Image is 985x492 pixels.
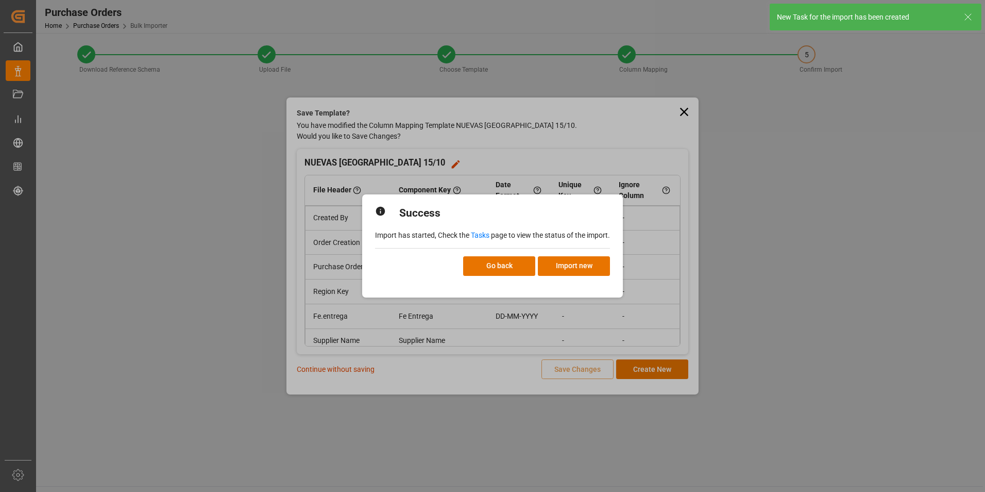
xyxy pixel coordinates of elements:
[777,12,954,23] div: New Task for the import has been created
[538,256,610,276] button: Import new
[399,205,440,222] h2: Success
[463,256,535,276] button: Go back
[471,231,489,239] a: Tasks
[375,230,610,241] p: Import has started, Check the page to view the status of the import.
